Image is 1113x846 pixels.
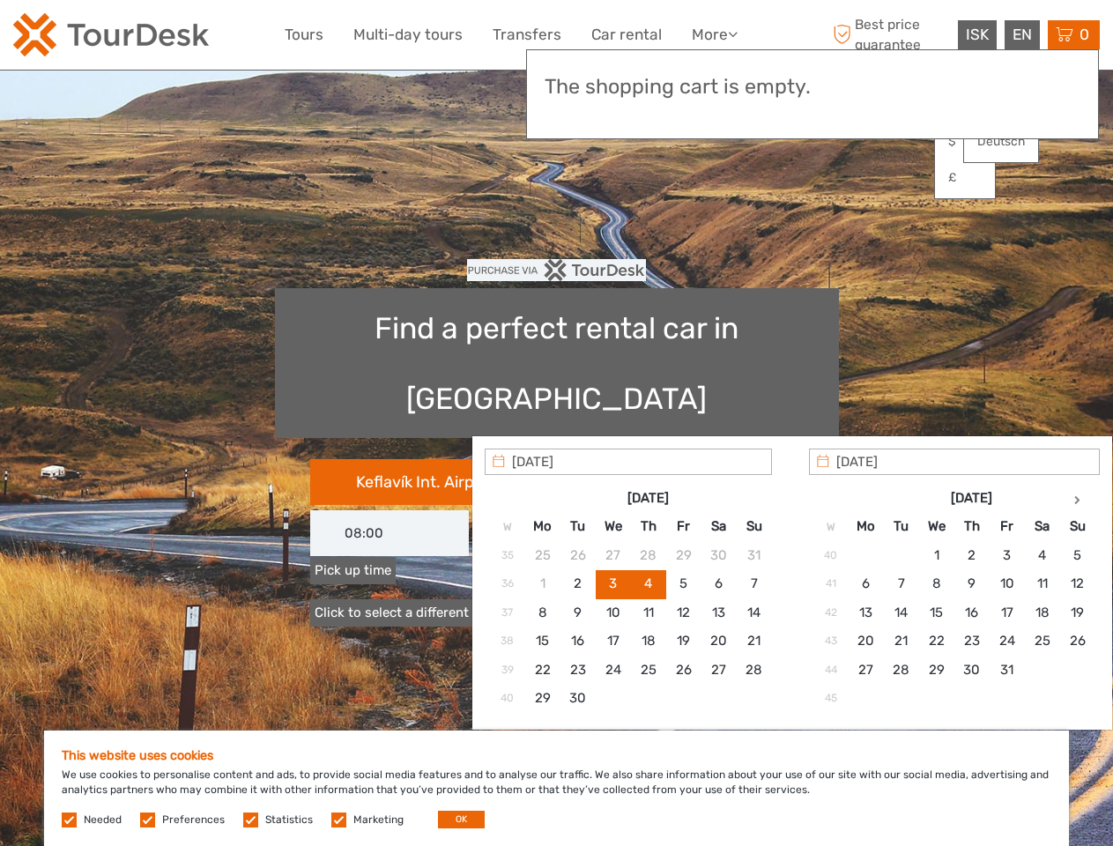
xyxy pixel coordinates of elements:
td: 8 [525,598,560,627]
th: Fr [666,513,701,541]
td: 23 [560,656,596,684]
td: 35 [490,541,525,569]
td: 13 [849,598,884,627]
td: 1 [919,541,954,569]
a: Car rental [591,22,662,48]
td: 40 [490,684,525,712]
td: 16 [560,627,596,656]
th: Th [954,513,990,541]
td: 24 [596,656,631,684]
td: 42 [813,598,849,627]
th: Tu [560,513,596,541]
td: 45 [813,684,849,712]
td: 18 [631,627,666,656]
label: Statistics [265,813,313,827]
td: 31 [737,541,772,569]
td: 7 [884,570,919,598]
th: Mo [525,513,560,541]
td: 30 [701,541,737,569]
th: Tu [884,513,919,541]
a: Transfers [493,22,561,48]
td: 2 [954,541,990,569]
span: 0 [1077,26,1092,43]
td: 39 [490,656,525,684]
a: Deutsch [964,126,1038,158]
td: 3 [596,570,631,598]
p: We're away right now. Please check back later! [25,31,199,45]
button: OK [438,811,485,828]
div: We use cookies to personalise content and ads, to provide social media features and to analyse ou... [44,731,1069,846]
button: Open LiveChat chat widget [203,27,224,48]
td: 12 [1060,570,1095,598]
td: 11 [631,598,666,627]
td: 4 [1025,541,1060,569]
td: 8 [919,570,954,598]
th: Fr [990,513,1025,541]
td: 6 [701,570,737,598]
td: 14 [737,598,772,627]
td: 17 [990,598,1025,627]
td: 44 [813,656,849,684]
td: 21 [884,627,919,656]
td: 28 [884,656,919,684]
td: 22 [525,656,560,684]
td: 9 [954,570,990,598]
td: 27 [701,656,737,684]
input: Pick up time [310,510,469,556]
td: 41 [813,570,849,598]
td: 28 [737,656,772,684]
td: 29 [666,541,701,569]
label: Marketing [353,813,404,827]
a: More [692,22,738,48]
td: 10 [990,570,1025,598]
td: 4 [631,570,666,598]
td: 19 [666,627,701,656]
td: 26 [666,656,701,684]
th: Mo [849,513,884,541]
th: W [813,513,849,541]
td: 36 [490,570,525,598]
th: W [490,513,525,541]
td: 28 [631,541,666,569]
td: 30 [954,656,990,684]
td: 10 [596,598,631,627]
td: 25 [525,541,560,569]
a: $ [935,126,995,158]
a: Multi-day tours [353,22,463,48]
td: 43 [813,627,849,656]
td: 5 [666,570,701,598]
td: 11 [1025,570,1060,598]
th: Su [1060,513,1095,541]
img: PurchaseViaTourDesk.png [467,259,646,281]
td: 6 [849,570,884,598]
button: Keflavík Int. Airport [310,459,557,505]
td: 27 [596,541,631,569]
td: 3 [990,541,1025,569]
td: 31 [990,656,1025,684]
label: Preferences [162,813,225,827]
th: Sa [1025,513,1060,541]
td: 40 [813,541,849,569]
th: We [919,513,954,541]
td: 27 [849,656,884,684]
h3: The shopping cart is empty. [545,75,1080,100]
td: 22 [919,627,954,656]
th: We [596,513,631,541]
td: 24 [990,627,1025,656]
img: 120-15d4194f-c635-41b9-a512-a3cb382bfb57_logo_small.png [13,13,209,56]
span: Best price guarantee [828,15,953,54]
span: ISK [966,26,989,43]
td: 26 [560,541,596,569]
td: 19 [1060,598,1095,627]
td: 15 [525,627,560,656]
td: 12 [666,598,701,627]
td: 30 [560,684,596,712]
th: [DATE] [884,485,1060,513]
td: 1 [525,570,560,598]
td: 9 [560,598,596,627]
td: 29 [525,684,560,712]
td: 23 [954,627,990,656]
label: Pick up time [310,557,396,584]
a: Tours [285,22,323,48]
label: Needed [84,813,122,827]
